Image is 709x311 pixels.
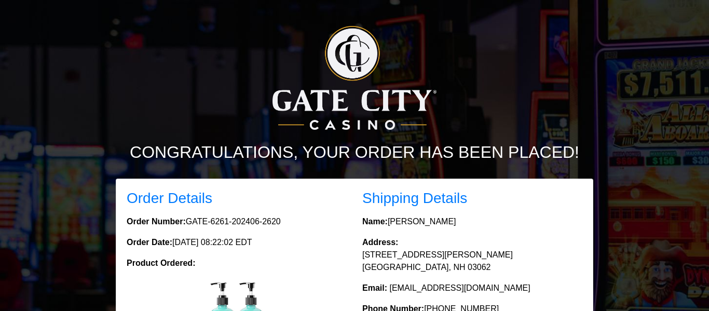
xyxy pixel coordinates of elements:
[362,236,582,274] p: [STREET_ADDRESS][PERSON_NAME] [GEOGRAPHIC_DATA], NH 03062
[127,236,347,249] p: [DATE] 08:22:02 EDT
[127,238,172,247] strong: Order Date:
[66,142,643,162] h2: Congratulations, your order has been placed!
[362,283,387,292] strong: Email:
[362,190,582,207] h3: Shipping Details
[127,259,195,267] strong: Product Ordered:
[127,215,347,228] p: GATE-6261-202406-2620
[127,217,186,226] strong: Order Number:
[362,217,388,226] strong: Name:
[127,190,347,207] h3: Order Details
[362,215,582,228] p: [PERSON_NAME]
[272,26,437,130] img: Logo
[362,282,582,294] p: [EMAIL_ADDRESS][DOMAIN_NAME]
[362,238,398,247] strong: Address:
